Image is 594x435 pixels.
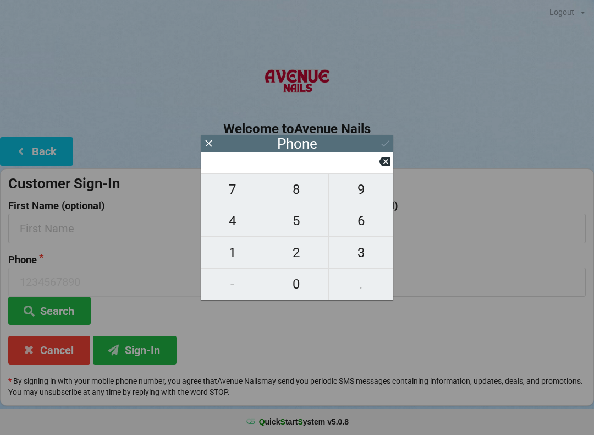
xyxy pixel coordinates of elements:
span: 0 [265,273,329,296]
span: 7 [201,178,265,201]
button: 2 [265,237,329,268]
span: 5 [265,209,329,232]
button: 3 [329,237,393,268]
span: 9 [329,178,393,201]
button: 1 [201,237,265,268]
button: 9 [329,173,393,205]
div: Phone [277,138,317,149]
span: 2 [265,241,329,264]
span: 6 [329,209,393,232]
span: 3 [329,241,393,264]
button: 4 [201,205,265,237]
span: 1 [201,241,265,264]
button: 7 [201,173,265,205]
button: 6 [329,205,393,237]
span: 4 [201,209,265,232]
button: 0 [265,269,329,300]
button: 5 [265,205,329,237]
span: 8 [265,178,329,201]
button: 8 [265,173,329,205]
